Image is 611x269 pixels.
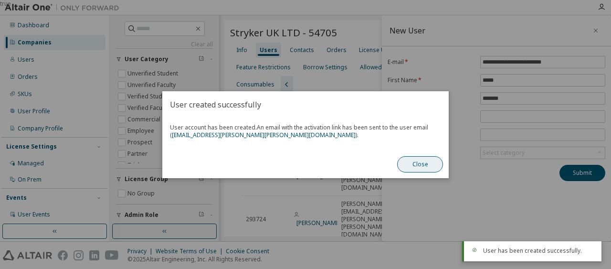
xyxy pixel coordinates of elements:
span: An email with the activation link has been sent to the user email ( ). [170,123,428,139]
div: User has been created successfully. [483,247,594,255]
h2: User created successfully [162,91,449,118]
a: [EMAIL_ADDRESS][PERSON_NAME][PERSON_NAME][DOMAIN_NAME] [172,131,356,139]
button: Close [397,156,443,172]
span: User account has been created. [170,124,441,139]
